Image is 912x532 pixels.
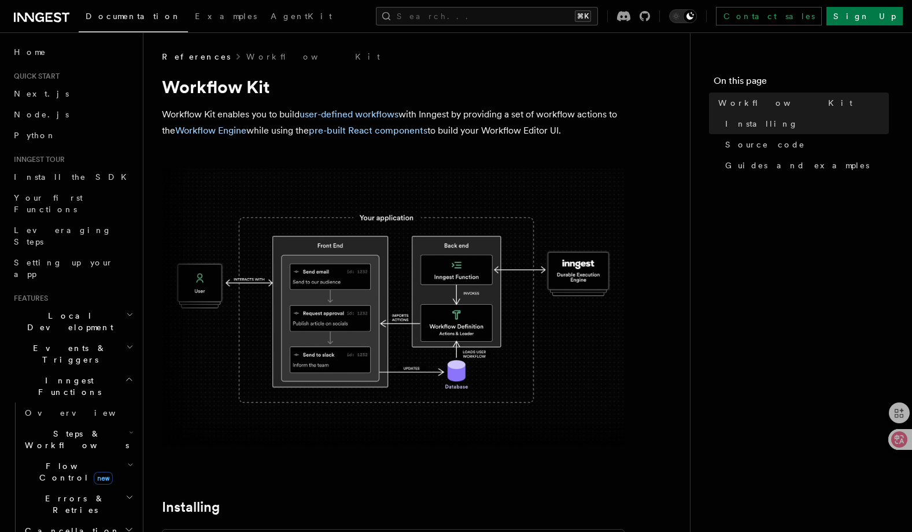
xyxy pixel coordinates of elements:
[300,109,398,120] a: user-defined workflows
[9,42,136,62] a: Home
[9,167,136,187] a: Install the SDK
[9,155,65,164] span: Inngest tour
[162,106,625,139] p: Workflow Kit enables you to build with Inngest by providing a set of workflow actions to the whil...
[725,160,869,171] span: Guides and examples
[725,118,798,130] span: Installing
[669,9,697,23] button: Toggle dark mode
[9,310,126,333] span: Local Development
[721,155,889,176] a: Guides and examples
[9,220,136,252] a: Leveraging Steps
[9,187,136,220] a: Your first Functions
[20,493,125,516] span: Errors & Retries
[94,472,113,485] span: new
[20,428,129,451] span: Steps & Workflows
[718,97,852,109] span: Workflow Kit
[714,93,889,113] a: Workflow Kit
[14,110,69,119] span: Node.js
[14,226,112,246] span: Leveraging Steps
[79,3,188,32] a: Documentation
[20,488,136,520] button: Errors & Retries
[14,193,83,214] span: Your first Functions
[246,51,380,62] a: Workflow Kit
[826,7,903,25] a: Sign Up
[20,460,127,483] span: Flow Control
[9,72,60,81] span: Quick start
[714,74,889,93] h4: On this page
[25,408,144,418] span: Overview
[721,113,889,134] a: Installing
[14,46,46,58] span: Home
[9,294,48,303] span: Features
[271,12,332,21] span: AgentKit
[162,51,230,62] span: References
[9,305,136,338] button: Local Development
[716,7,822,25] a: Contact sales
[309,125,427,136] a: pre-built React components
[9,375,125,398] span: Inngest Functions
[14,258,113,279] span: Setting up your app
[20,402,136,423] a: Overview
[20,423,136,456] button: Steps & Workflows
[9,104,136,125] a: Node.js
[9,83,136,104] a: Next.js
[264,3,339,31] a: AgentKit
[86,12,181,21] span: Documentation
[14,89,69,98] span: Next.js
[9,370,136,402] button: Inngest Functions
[725,139,805,150] span: Source code
[376,7,598,25] button: Search...⌘K
[14,131,56,140] span: Python
[9,342,126,365] span: Events & Triggers
[14,172,134,182] span: Install the SDK
[9,125,136,146] a: Python
[20,456,136,488] button: Flow Controlnew
[195,12,257,21] span: Examples
[721,134,889,155] a: Source code
[575,10,591,22] kbd: ⌘K
[162,169,625,446] img: The Workflow Kit provides a Workflow Engine to compose workflow actions on the back end and a set...
[9,252,136,285] a: Setting up your app
[188,3,264,31] a: Examples
[162,76,625,97] h1: Workflow Kit
[9,338,136,370] button: Events & Triggers
[162,499,220,515] a: Installing
[175,125,246,136] a: Workflow Engine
